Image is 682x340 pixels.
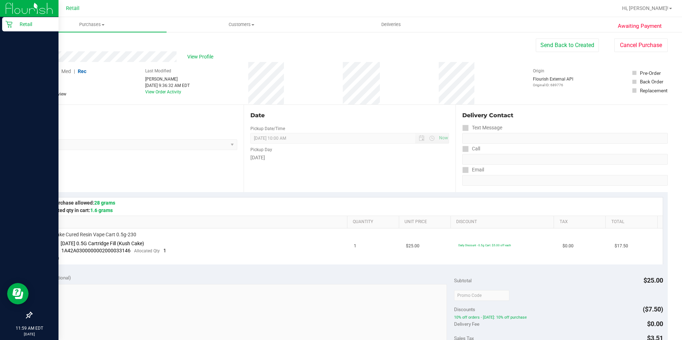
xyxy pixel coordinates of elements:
[462,165,484,175] label: Email
[462,144,480,154] label: Call
[145,89,181,94] a: View Order Activity
[462,111,668,120] div: Delivery Contact
[454,303,475,316] span: Discounts
[145,68,171,74] label: Last Modified
[134,248,160,253] span: Allocated Qty
[163,248,166,253] span: 1
[454,315,663,320] span: 10% off orders - [DATE]: 10% off purchase
[622,5,668,11] span: Hi, [PERSON_NAME]!
[42,200,115,206] span: Max purchase allowed:
[3,331,55,337] p: [DATE]
[250,154,449,161] div: [DATE]
[618,22,662,30] span: Awaiting Payment
[454,278,472,283] span: Subtotal
[17,17,167,32] a: Purchases
[90,207,113,213] span: 1.6 grams
[640,69,661,77] div: Pre-Order
[145,76,190,82] div: [PERSON_NAME]
[250,111,449,120] div: Date
[640,87,667,94] div: Replacement
[187,53,216,61] span: View Profile
[7,283,29,304] iframe: Resource center
[94,200,115,206] span: 28 grams
[611,219,655,225] a: Total
[454,290,509,301] input: Promo Code
[456,219,551,225] a: Discount
[41,231,136,238] span: Kush Cake Cured Resin Vape Cart 0.5g-230
[647,320,663,328] span: $0.00
[353,219,396,225] a: Quantity
[615,243,628,249] span: $17.50
[42,207,113,213] span: Estimated qty in cart:
[406,243,419,249] span: $25.00
[167,17,316,32] a: Customers
[12,20,55,29] p: Retail
[462,133,668,144] input: Format: (999) 999-9999
[560,219,603,225] a: Tax
[643,277,663,284] span: $25.00
[533,68,544,74] label: Origin
[614,38,668,52] button: Cancel Purchase
[61,68,71,74] span: Med
[462,154,668,165] input: Format: (999) 999-9999
[640,78,663,85] div: Back Order
[78,68,86,74] span: Rec
[533,76,573,88] div: Flourish External API
[404,219,448,225] a: Unit Price
[643,305,663,313] span: ($7.50)
[61,248,131,253] span: 1A42A0300000002000033146
[454,321,479,327] span: Delivery Fee
[536,38,599,52] button: Send Back to Created
[145,82,190,89] div: [DATE] 9:36:32 AM EDT
[316,17,466,32] a: Deliveries
[66,5,80,11] span: Retail
[372,21,411,28] span: Deliveries
[458,243,511,247] span: Daily Discount - 0.5g Cart: $5.00 off each
[3,325,55,331] p: 11:59 AM EDT
[42,219,344,225] a: SKU
[533,82,573,88] p: Original ID: 689776
[250,146,272,153] label: Pickup Day
[167,21,316,28] span: Customers
[462,123,502,133] label: Text Message
[250,125,285,132] label: Pickup Date/Time
[17,21,167,28] span: Purchases
[61,241,144,246] span: [DATE] 0.5G Cartridge Fill (Kush Cake)
[74,68,75,74] span: |
[354,243,356,249] span: 1
[5,21,12,28] inline-svg: Retail
[31,111,237,120] div: Location
[563,243,574,249] span: $0.00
